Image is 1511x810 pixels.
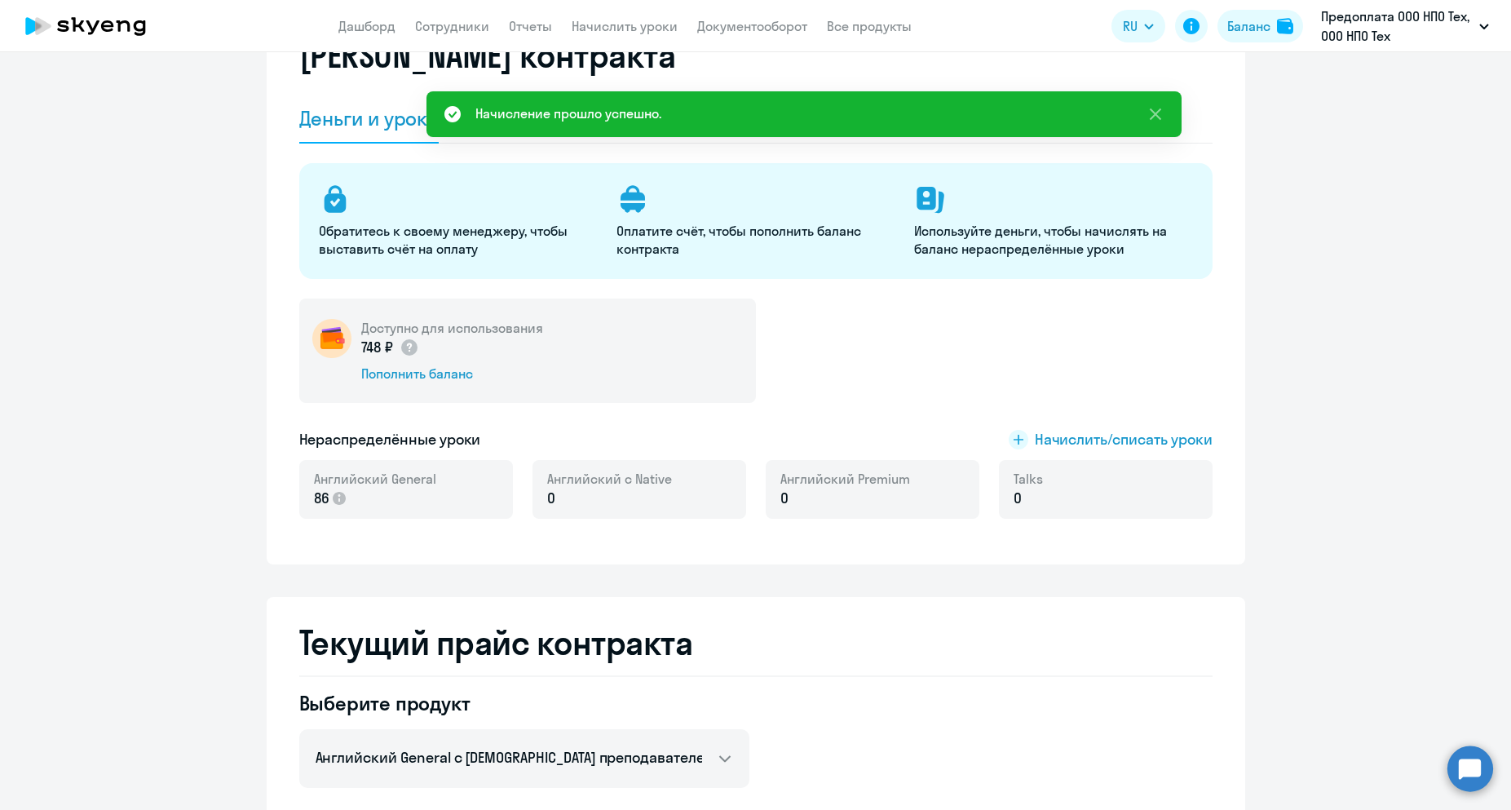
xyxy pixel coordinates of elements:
h5: Нераспределённые уроки [299,429,481,450]
span: Начислить/списать уроки [1035,429,1213,450]
span: Английский с Native [547,470,672,488]
span: RU [1123,16,1138,36]
button: Предоплата ООО НПО Тех, ООО НПО Тех [1313,7,1497,46]
div: Начисление прошло успешно. [475,104,661,123]
img: wallet-circle.png [312,319,351,358]
a: Начислить уроки [572,18,678,34]
h5: Доступно для использования [361,319,543,337]
span: 86 [314,488,330,509]
p: Обратитесь к своему менеджеру, чтобы выставить счёт на оплату [319,222,597,258]
span: 0 [780,488,789,509]
h2: [PERSON_NAME] контракта [299,36,676,75]
p: Предоплата ООО НПО Тех, ООО НПО Тех [1321,7,1473,46]
div: Баланс [1227,16,1270,36]
div: Пополнить баланс [361,365,543,383]
a: Дашборд [338,18,395,34]
h4: Выберите продукт [299,690,749,716]
span: 0 [1014,488,1022,509]
a: Все продукты [827,18,912,34]
button: Балансbalance [1217,10,1303,42]
a: Документооборот [697,18,807,34]
p: Оплатите счёт, чтобы пополнить баланс контракта [616,222,895,258]
img: balance [1277,18,1293,34]
button: RU [1111,10,1165,42]
a: Сотрудники [415,18,489,34]
div: Деньги и уроки [299,105,440,131]
p: 748 ₽ [361,337,420,358]
h2: Текущий прайс контракта [299,623,1213,662]
span: Talks [1014,470,1043,488]
span: Английский General [314,470,436,488]
span: 0 [547,488,555,509]
span: Английский Premium [780,470,910,488]
a: Отчеты [509,18,552,34]
p: Используйте деньги, чтобы начислять на баланс нераспределённые уроки [914,222,1192,258]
